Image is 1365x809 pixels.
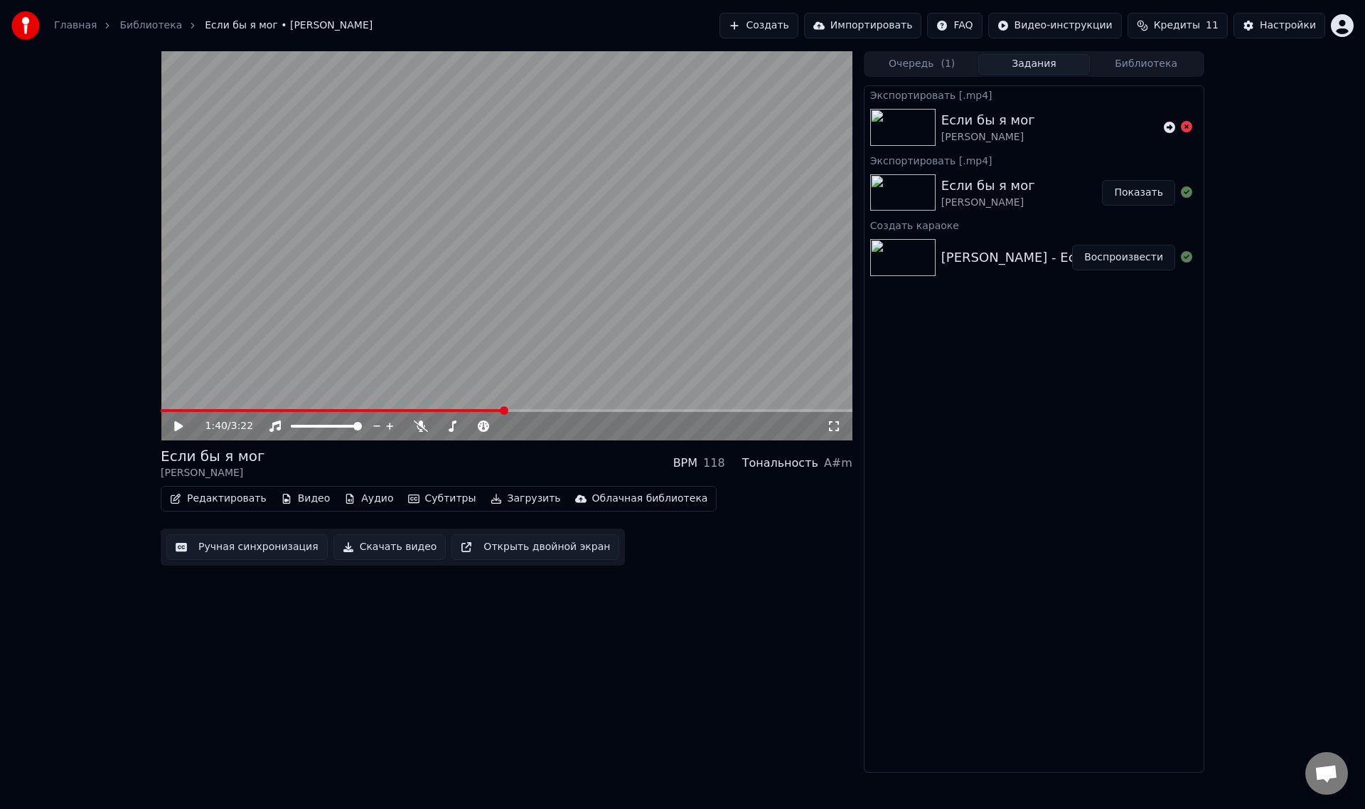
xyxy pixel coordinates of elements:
[205,419,240,433] div: /
[275,489,336,509] button: Видео
[941,130,1035,144] div: [PERSON_NAME]
[54,18,97,33] a: Главная
[11,11,40,40] img: youka
[804,13,922,38] button: Импортировать
[988,13,1122,38] button: Видео-инструкции
[703,455,725,472] div: 118
[927,13,982,38] button: FAQ
[1090,54,1202,75] button: Библиотека
[941,196,1035,210] div: [PERSON_NAME]
[1233,13,1325,38] button: Настройки
[1128,13,1228,38] button: Кредиты11
[978,54,1091,75] button: Задания
[941,57,955,71] span: ( 1 )
[333,534,446,560] button: Скачать видео
[719,13,798,38] button: Создать
[1154,18,1200,33] span: Кредиты
[864,216,1204,233] div: Создать караоке
[54,18,373,33] nav: breadcrumb
[1206,18,1219,33] span: 11
[338,489,399,509] button: Аудио
[824,455,852,472] div: A#m
[1102,180,1175,206] button: Показать
[231,419,253,433] span: 3:22
[485,489,567,509] button: Загрузить
[673,455,697,472] div: BPM
[941,176,1035,196] div: Если бы я мог
[164,489,272,509] button: Редактировать
[205,419,227,433] span: 1:40
[864,152,1204,169] div: Экспортировать [.mp4]
[742,455,818,472] div: Тональность
[866,54,978,75] button: Очередь
[451,534,619,560] button: Открыть двойной экран
[161,466,264,480] div: [PERSON_NAME]
[161,446,264,466] div: Если бы я мог
[205,18,373,33] span: Если бы я мог • [PERSON_NAME]
[941,110,1035,130] div: Если бы я мог
[1072,245,1175,270] button: Воспроизвести
[119,18,182,33] a: Библиотека
[1305,752,1348,795] a: Открытый чат
[864,86,1204,103] div: Экспортировать [.mp4]
[592,492,708,506] div: Облачная библиотека
[941,248,1302,268] div: [PERSON_NAME] - Если бы я мог ([GEOGRAPHIC_DATA])
[166,534,328,560] button: Ручная синхронизация
[402,489,482,509] button: Субтитры
[1260,18,1316,33] div: Настройки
